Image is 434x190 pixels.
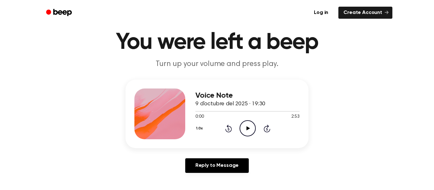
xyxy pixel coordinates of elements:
[291,114,300,120] span: 2:53
[195,91,300,100] h3: Voice Note
[308,5,335,20] a: Log in
[195,114,204,120] span: 0:00
[185,158,249,173] a: Reply to Message
[54,31,380,54] h1: You were left a beep
[95,59,339,69] p: Turn up your volume and press play.
[195,101,265,107] span: 9 d’octubre del 2025 · 19:30
[338,7,392,19] a: Create Account
[42,7,78,19] a: Beep
[195,123,205,134] button: 1.0x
